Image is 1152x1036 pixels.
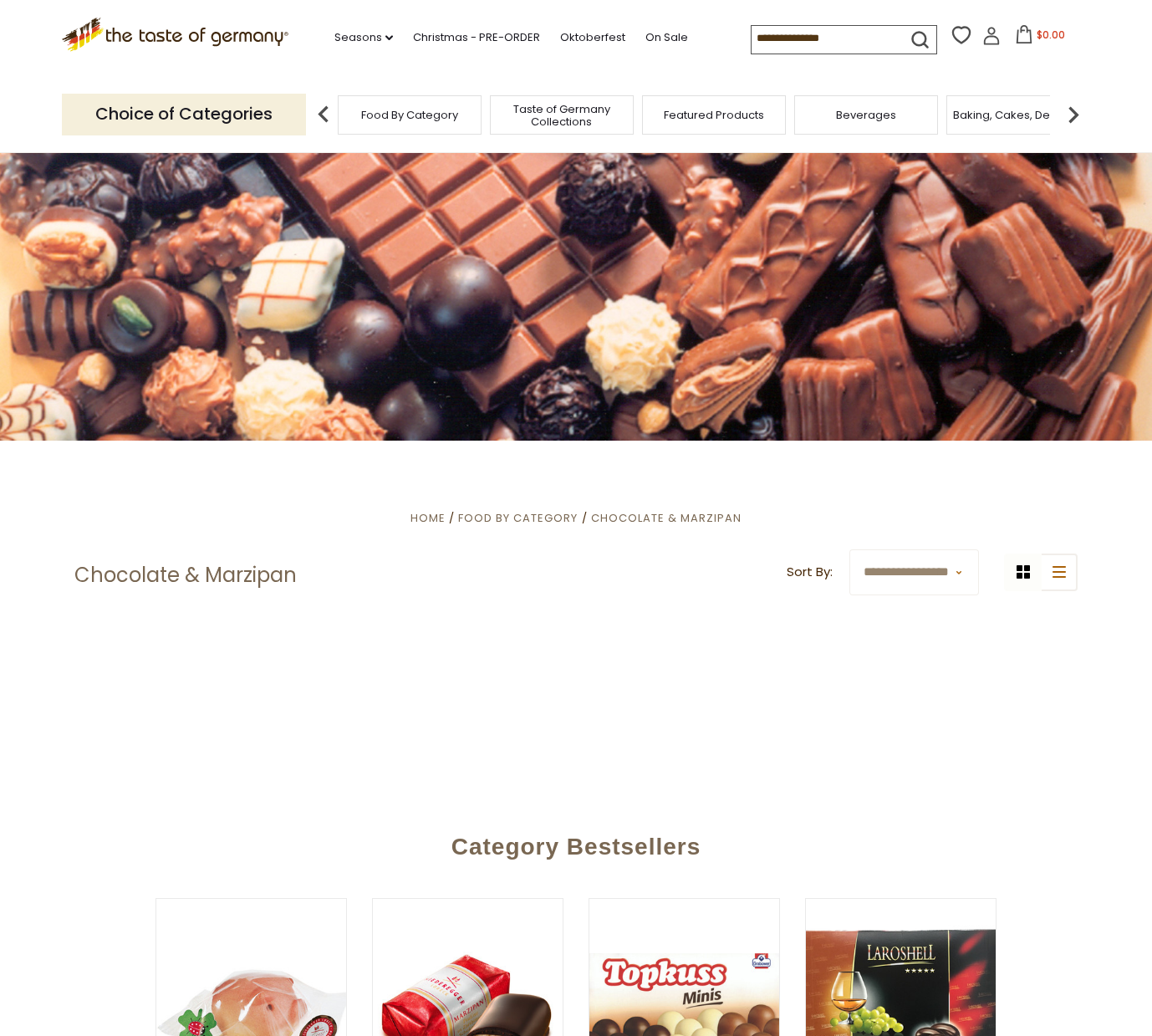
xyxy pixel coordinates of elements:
[836,109,896,121] a: Beverages
[307,98,340,131] img: previous arrow
[1057,98,1090,131] img: next arrow
[787,562,833,583] label: Sort By:
[34,809,1117,877] div: Category Bestsellers
[953,109,1083,121] a: Baking, Cakes, Desserts
[334,28,393,47] a: Seasons
[1037,28,1065,42] span: $0.00
[560,28,625,47] a: Oktoberfest
[1004,25,1075,50] button: $0.00
[62,94,306,135] p: Choice of Categories
[645,28,688,47] a: On Sale
[664,109,764,121] a: Featured Products
[74,563,297,588] h1: Chocolate & Marzipan
[410,510,446,526] a: Home
[495,103,629,128] a: Taste of Germany Collections
[458,510,578,526] a: Food By Category
[361,109,458,121] a: Food By Category
[413,28,540,47] a: Christmas - PRE-ORDER
[591,510,742,526] a: Chocolate & Marzipan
